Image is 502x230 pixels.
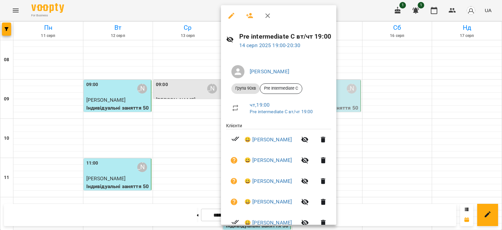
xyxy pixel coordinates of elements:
[226,194,242,210] button: Візит ще не сплачено. Додати оплату?
[231,85,260,91] span: Група 90хв
[244,198,292,206] a: 😀 [PERSON_NAME]
[244,177,292,185] a: 😀 [PERSON_NAME]
[231,135,239,143] svg: Візит сплачено
[260,85,302,91] span: Pre Intermediate C
[260,83,302,94] div: Pre Intermediate C
[239,42,301,48] a: 14 серп 2025 19:00-20:30
[244,219,292,227] a: 😀 [PERSON_NAME]
[250,68,289,75] a: [PERSON_NAME]
[231,218,239,226] svg: Візит сплачено
[239,31,331,42] h6: Pre intermediate C вт/чт 19:00
[250,109,313,114] a: Pre intermediate C вт/чт 19:00
[250,102,270,108] a: чт , 19:00
[244,136,292,144] a: 😀 [PERSON_NAME]
[244,156,292,164] a: 😀 [PERSON_NAME]
[226,173,242,189] button: Візит ще не сплачено. Додати оплату?
[226,152,242,168] button: Візит ще не сплачено. Додати оплату?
